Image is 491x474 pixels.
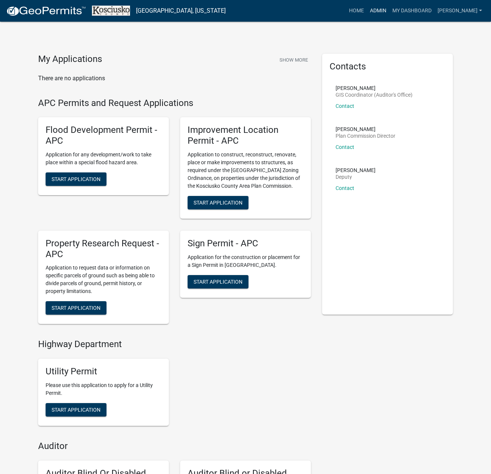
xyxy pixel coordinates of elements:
[46,366,161,377] h5: Utility Permit
[336,103,354,109] a: Contact
[52,305,101,311] span: Start Application
[336,92,413,97] p: GIS Coordinator (Auditor's Office)
[46,238,161,260] h5: Property Research Request - APC
[336,133,395,138] p: Plan Commission Director
[38,74,311,83] p: There are no applications
[188,238,303,249] h5: Sign Permit - APC
[188,151,303,190] p: Application to construct, reconstruct, renovate, place or make improvements to structures, as req...
[46,172,106,186] button: Start Application
[194,278,243,284] span: Start Application
[336,185,354,191] a: Contact
[330,61,445,72] h5: Contacts
[277,54,311,66] button: Show More
[46,381,161,397] p: Please use this application to apply for a Utility Permit.
[38,441,311,452] h4: Auditor
[188,275,248,289] button: Start Application
[194,199,243,205] span: Start Application
[46,264,161,295] p: Application to request data or information on specific parcels of ground such as being able to di...
[92,6,130,16] img: Kosciusko County, Indiana
[367,4,389,18] a: Admin
[38,54,102,65] h4: My Applications
[188,253,303,269] p: Application for the construction or placement for a Sign Permit in [GEOGRAPHIC_DATA].
[336,127,395,132] p: [PERSON_NAME]
[52,176,101,182] span: Start Application
[389,4,435,18] a: My Dashboard
[46,151,161,166] p: Application for any development/work to take place within a special flood hazard area.
[38,98,311,109] h4: APC Permits and Request Applications
[46,125,161,146] h5: Flood Development Permit - APC
[188,196,248,209] button: Start Application
[136,4,226,17] a: [GEOGRAPHIC_DATA], [US_STATE]
[38,339,311,350] h4: Highway Department
[188,125,303,146] h5: Improvement Location Permit - APC
[336,144,354,150] a: Contact
[336,174,376,180] p: Deputy
[52,407,101,413] span: Start Application
[336,168,376,173] p: [PERSON_NAME]
[46,403,106,417] button: Start Application
[346,4,367,18] a: Home
[336,85,413,91] p: [PERSON_NAME]
[46,301,106,315] button: Start Application
[435,4,485,18] a: [PERSON_NAME]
